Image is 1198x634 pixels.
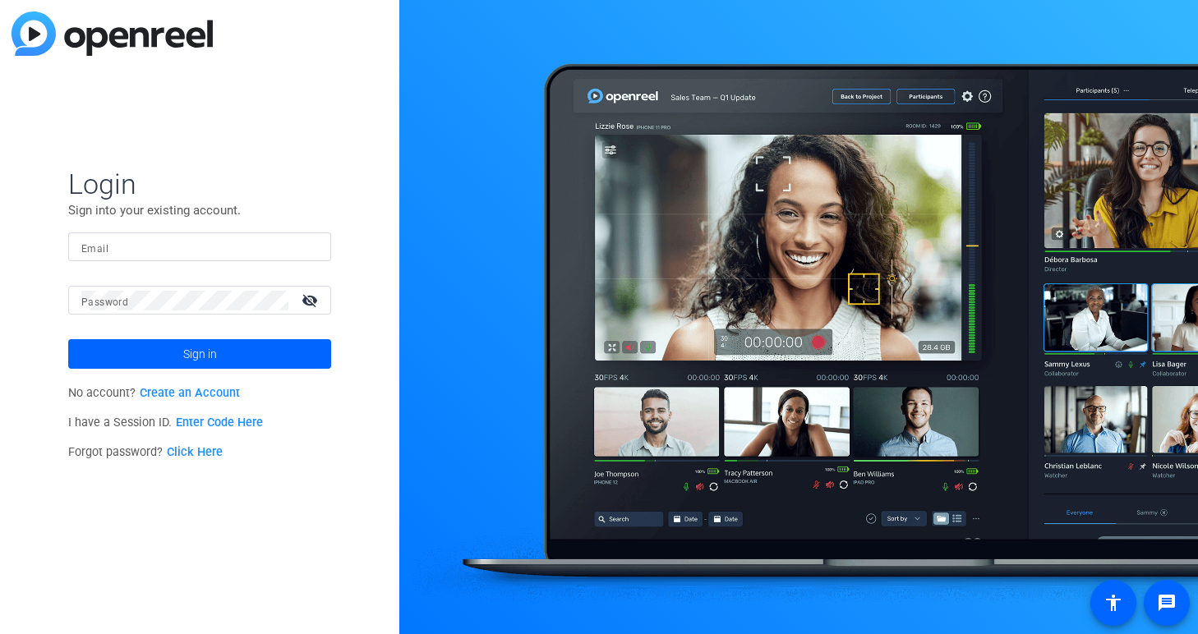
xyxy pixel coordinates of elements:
span: I have a Session ID. [68,416,263,430]
span: Sign in [183,333,217,374]
p: Sign into your existing account. [68,201,331,219]
a: Create an Account [140,386,240,400]
a: Enter Code Here [176,416,263,430]
button: Sign in [68,339,331,369]
mat-icon: visibility_off [292,288,331,312]
a: Click Here [167,445,223,459]
span: Forgot password? [68,445,223,459]
mat-label: Email [81,243,108,255]
span: No account? [68,386,240,400]
span: Login [68,167,331,201]
input: Enter Email Address [81,237,318,257]
mat-icon: accessibility [1104,593,1123,613]
mat-icon: message [1157,593,1177,613]
mat-label: Password [81,296,128,308]
img: blue-gradient.svg [12,11,213,56]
